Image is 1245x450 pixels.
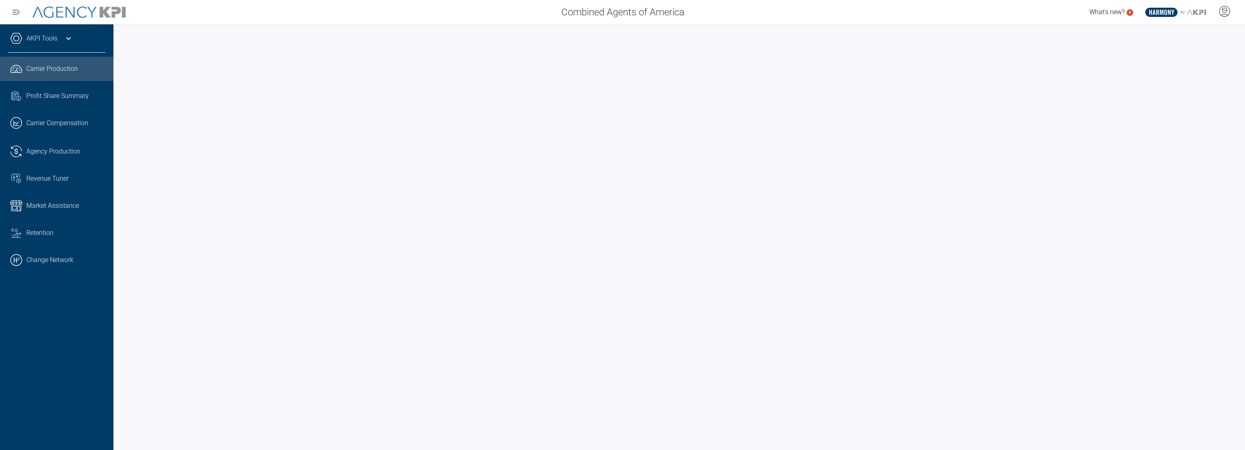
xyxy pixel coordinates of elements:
[26,201,79,211] span: Market Assistance
[26,228,105,238] div: Retention
[26,147,80,156] span: Agency Production
[561,5,685,19] span: Combined Agents of America
[26,91,89,101] span: Profit Share Summary
[1129,10,1131,15] text: 5
[26,34,58,43] a: AKPI Tools
[26,174,68,183] span: Revenue Tuner
[26,118,88,128] span: Carrier Compensation
[32,6,126,18] img: AgencyKPI
[26,64,78,74] span: Carrier Production
[1089,8,1125,16] span: What's new?
[1127,9,1133,16] a: 5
